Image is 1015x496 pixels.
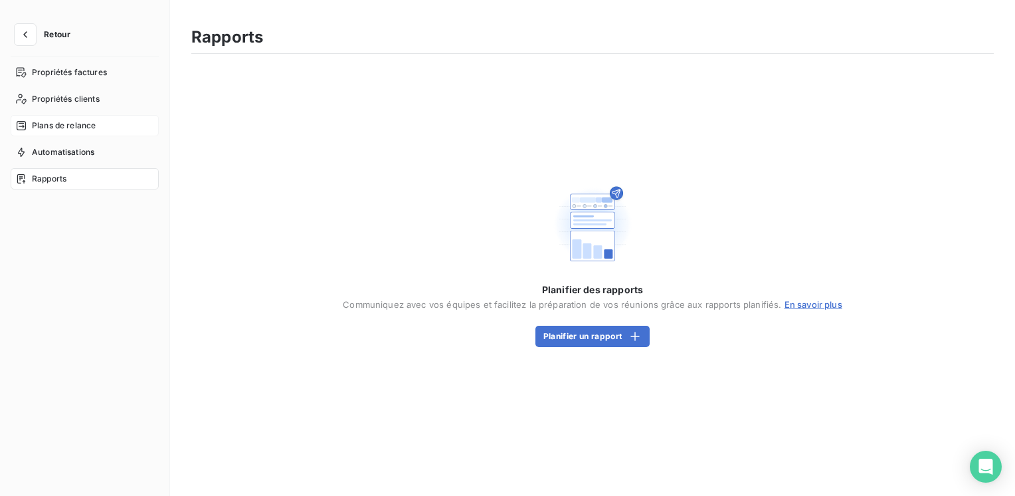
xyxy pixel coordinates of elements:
[11,88,159,110] a: Propriétés clients
[535,326,650,347] button: Planifier un rapport
[191,25,263,49] h3: Rapports
[32,173,66,185] span: Rapports
[32,66,107,78] span: Propriétés factures
[11,62,159,83] a: Propriétés factures
[784,299,842,310] a: En savoir plus
[32,146,94,158] span: Automatisations
[44,31,70,39] span: Retour
[542,283,643,297] span: Planifier des rapports
[11,168,159,189] a: Rapports
[11,24,81,45] button: Retour
[11,142,159,163] a: Automatisations
[11,115,159,136] a: Plans de relance
[32,120,96,132] span: Plans de relance
[32,93,100,105] span: Propriétés clients
[343,299,842,310] span: Communiquez avec vos équipes et facilitez la préparation de vos réunions grâce aux rapports plani...
[970,451,1002,483] div: Open Intercom Messenger
[550,182,635,267] img: Empty state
